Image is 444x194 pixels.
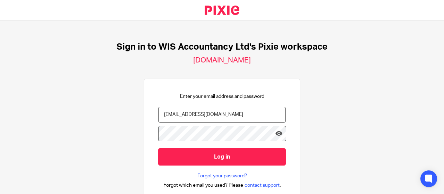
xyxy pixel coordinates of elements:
a: Forgot your password? [197,172,247,179]
h1: Sign in to WIS Accountancy Ltd's Pixie workspace [117,42,327,52]
h2: [DOMAIN_NAME] [193,56,251,65]
input: name@example.com [158,107,286,123]
p: Enter your email address and password [180,93,264,100]
div: . [163,181,281,189]
span: Forgot which email you used? Please [163,182,243,189]
span: contact support [245,182,280,189]
input: Log in [158,148,286,165]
